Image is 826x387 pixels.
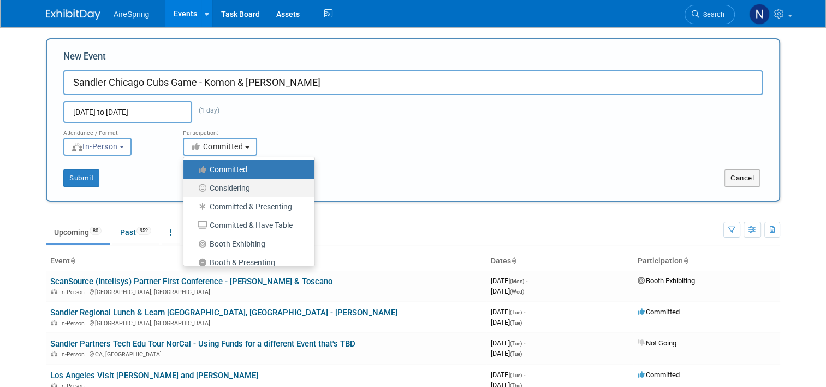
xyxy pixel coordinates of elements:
[189,200,304,214] label: Committed & Presenting
[524,339,525,347] span: -
[46,252,486,271] th: Event
[491,339,525,347] span: [DATE]
[51,351,57,356] img: In-Person Event
[524,308,525,316] span: -
[189,162,304,177] label: Committed
[510,289,524,295] span: (Wed)
[685,5,735,24] a: Search
[524,371,525,379] span: -
[191,142,243,151] span: Committed
[50,308,397,318] a: Sandler Regional Lunch & Learn [GEOGRAPHIC_DATA], [GEOGRAPHIC_DATA] - [PERSON_NAME]
[114,10,149,19] span: AireSpring
[70,256,75,265] a: Sort by Event Name
[510,351,522,357] span: (Tue)
[60,351,88,358] span: In-Person
[60,320,88,327] span: In-Person
[51,289,57,294] img: In-Person Event
[638,308,680,316] span: Committed
[491,287,524,295] span: [DATE]
[50,371,258,380] a: Los Angeles Visit [PERSON_NAME] and [PERSON_NAME]
[183,138,257,156] button: Committed
[491,371,525,379] span: [DATE]
[136,227,151,235] span: 952
[189,181,304,195] label: Considering
[50,277,332,286] a: ScanSource (Intelisys) Partner First Conference - [PERSON_NAME] & Toscano
[683,256,688,265] a: Sort by Participation Type
[526,277,527,285] span: -
[50,287,482,296] div: [GEOGRAPHIC_DATA], [GEOGRAPHIC_DATA]
[510,341,522,347] span: (Tue)
[63,50,106,67] label: New Event
[60,289,88,296] span: In-Person
[510,320,522,326] span: (Tue)
[724,169,760,187] button: Cancel
[50,349,482,358] div: CA, [GEOGRAPHIC_DATA]
[63,101,192,123] input: Start Date - End Date
[51,320,57,325] img: In-Person Event
[749,4,770,25] img: Natalie Pyron
[510,309,522,315] span: (Tue)
[699,10,724,19] span: Search
[638,339,676,347] span: Not Going
[50,339,355,349] a: Sandler Partners Tech Edu Tour NorCal - Using Funds for a different Event that's TBD
[511,256,516,265] a: Sort by Start Date
[638,277,695,285] span: Booth Exhibiting
[63,123,167,137] div: Attendance / Format:
[486,252,633,271] th: Dates
[638,371,680,379] span: Committed
[633,252,780,271] th: Participation
[112,222,159,243] a: Past952
[189,237,304,251] label: Booth Exhibiting
[491,277,527,285] span: [DATE]
[491,318,522,326] span: [DATE]
[491,308,525,316] span: [DATE]
[63,138,132,156] button: In-Person
[63,70,763,95] input: Name of Trade Show / Conference
[510,278,524,284] span: (Mon)
[189,218,304,232] label: Committed & Have Table
[90,227,102,235] span: 80
[63,169,99,187] button: Submit
[46,222,110,243] a: Upcoming80
[50,318,482,327] div: [GEOGRAPHIC_DATA], [GEOGRAPHIC_DATA]
[71,142,118,151] span: In-Person
[46,9,100,20] img: ExhibitDay
[183,123,286,137] div: Participation:
[510,372,522,378] span: (Tue)
[189,255,304,269] label: Booth & Presenting
[192,107,219,114] span: (1 day)
[491,349,522,357] span: [DATE]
